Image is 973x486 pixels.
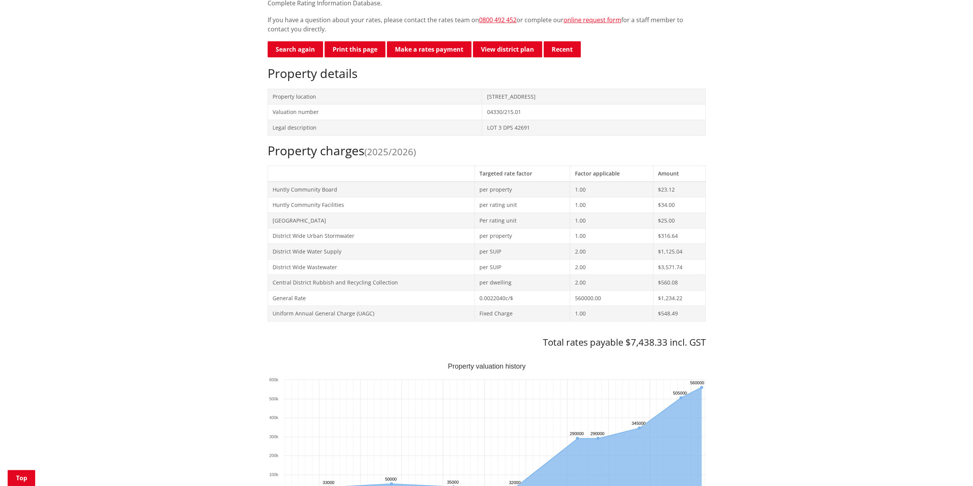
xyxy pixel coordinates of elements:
h3: Total rates payable $7,438.33 incl. GST [268,337,706,348]
td: 1.00 [570,182,653,197]
td: 1.00 [570,197,653,213]
path: Wednesday, Jun 30, 12:00, 345,000. Capital Value. [638,426,641,429]
th: Targeted rate factor [474,166,570,181]
text: 290000 [570,431,584,436]
text: 600k [269,377,278,382]
td: 1.00 [570,306,653,322]
button: Print this page [325,41,385,57]
td: $3,571.74 [653,259,705,275]
a: Search again [268,41,323,57]
td: Uniform Annual General Charge (UAGC) [268,306,474,322]
a: online request form [564,16,621,24]
td: District Wide Urban Stormwater [268,228,474,244]
h2: Property details [268,66,706,81]
th: Factor applicable [570,166,653,181]
td: [GEOGRAPHIC_DATA] [268,213,474,228]
td: $548.49 [653,306,705,322]
td: 1.00 [570,213,653,228]
td: 2.00 [570,244,653,259]
a: 0800 492 452 [479,16,517,24]
text: 32000 [509,480,521,485]
th: Amount [653,166,705,181]
td: Per rating unit [474,213,570,228]
td: General Rate [268,290,474,306]
td: Valuation number [268,104,482,120]
td: District Wide Water Supply [268,244,474,259]
td: Property location [268,89,482,104]
text: 500k [269,397,278,401]
text: 300k [269,434,278,439]
td: 04330/215.01 [482,104,705,120]
td: Huntly Community Facilities [268,197,474,213]
text: 50000 [385,477,397,481]
td: per SUIP [474,244,570,259]
text: 33000 [323,480,335,485]
path: Saturday, Jun 30, 12:00, 290,000. Capital Value. [576,437,579,440]
td: 2.00 [570,259,653,275]
text: Property valuation history [448,362,525,370]
td: per dwelling [474,275,570,291]
td: Central District Rubbish and Recycling Collection [268,275,474,291]
td: $560.08 [653,275,705,291]
a: Top [8,470,35,486]
td: $23.12 [653,182,705,197]
td: Huntly Community Board [268,182,474,197]
path: Tuesday, Jun 30, 12:00, 50,000. Capital Value. [390,482,393,485]
text: 345000 [632,421,646,426]
button: Recent [544,41,581,57]
a: View district plan [473,41,542,57]
td: LOT 3 DPS 42691 [482,120,705,135]
td: $34.00 [653,197,705,213]
td: $25.00 [653,213,705,228]
text: 100k [269,472,278,477]
td: 1.00 [570,228,653,244]
td: Fixed Charge [474,306,570,322]
path: Friday, Jun 30, 12:00, 505,000. Capital Value. [679,396,682,399]
text: 35000 [447,480,459,484]
td: $1,234.22 [653,290,705,306]
td: $1,125.04 [653,244,705,259]
td: 560000.00 [570,290,653,306]
text: 200k [269,453,278,458]
td: $316.64 [653,228,705,244]
text: 290000 [590,431,604,436]
text: 505000 [673,391,687,395]
a: Make a rates payment [387,41,471,57]
path: Sunday, Jun 30, 12:00, 290,000. Capital Value. [596,437,599,440]
td: 2.00 [570,275,653,291]
iframe: Messenger Launcher [938,454,965,481]
td: District Wide Wastewater [268,259,474,275]
text: 400k [269,415,278,420]
h2: Property charges [268,143,706,158]
td: per rating unit [474,197,570,213]
td: per property [474,228,570,244]
path: Sunday, Jun 30, 12:00, 560,000. Capital Value. [700,386,703,389]
td: per property [474,182,570,197]
td: [STREET_ADDRESS] [482,89,705,104]
td: 0.0022040c/$ [474,290,570,306]
td: Legal description [268,120,482,135]
span: (2025/2026) [364,145,416,158]
text: 560000 [690,380,704,385]
td: per SUIP [474,259,570,275]
p: If you have a question about your rates, please contact the rates team on or complete our for a s... [268,15,706,34]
